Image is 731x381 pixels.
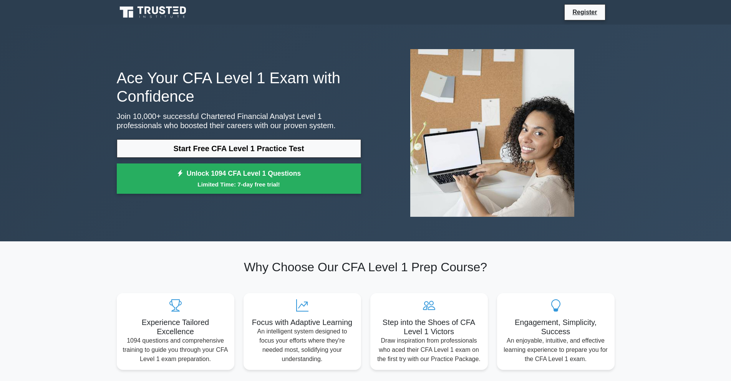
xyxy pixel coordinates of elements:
h2: Why Choose Our CFA Level 1 Prep Course? [117,260,615,274]
p: Join 10,000+ successful Chartered Financial Analyst Level 1 professionals who boosted their caree... [117,112,361,130]
p: An intelligent system designed to focus your efforts where they're needed most, solidifying your ... [250,327,355,364]
p: Draw inspiration from professionals who aced their CFA Level 1 exam on the first try with our Pra... [376,336,482,364]
h5: Engagement, Simplicity, Success [503,318,608,336]
h5: Step into the Shoes of CFA Level 1 Victors [376,318,482,336]
p: An enjoyable, intuitive, and effective learning experience to prepare you for the CFA Level 1 exam. [503,336,608,364]
p: 1094 questions and comprehensive training to guide you through your CFA Level 1 exam preparation. [123,336,228,364]
h5: Experience Tailored Excellence [123,318,228,336]
h5: Focus with Adaptive Learning [250,318,355,327]
h1: Ace Your CFA Level 1 Exam with Confidence [117,69,361,106]
a: Unlock 1094 CFA Level 1 QuestionsLimited Time: 7-day free trial! [117,163,361,194]
a: Register [568,7,602,17]
a: Start Free CFA Level 1 Practice Test [117,139,361,158]
small: Limited Time: 7-day free trial! [126,180,351,189]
